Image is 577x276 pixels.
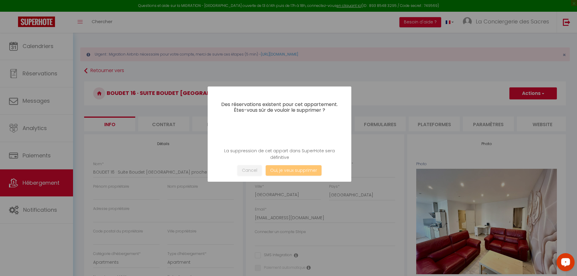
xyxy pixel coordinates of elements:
iframe: LiveChat chat widget [552,251,577,276]
div: La suppression de cet appart dans SuperHote sera définitive [217,147,342,161]
button: Cancel [237,165,262,176]
h2: Des réservations existent pour cet appartement. Êtes-vous sûr de vouloir le supprimer ? [217,102,342,113]
button: Oui, je veux supprimer [266,165,322,176]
